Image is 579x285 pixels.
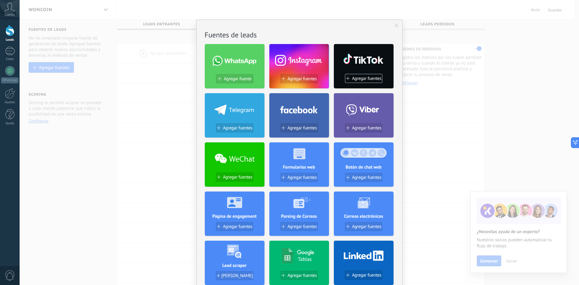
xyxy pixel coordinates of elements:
h4: Correos electrónicos [334,214,394,219]
button: Agregar fuentes [280,123,318,132]
div: WhatsApp [1,78,18,83]
button: Agregar fuentes [345,271,382,280]
h4: Tablas [298,256,312,262]
span: Agregar fuentes [352,175,381,180]
span: Agregar fuentes [287,224,317,229]
button: Agregar fuentes [216,123,253,132]
span: Agregar fuentes [352,125,381,131]
span: Agregar fuentes [352,273,381,278]
span: Agregar fuente [224,76,251,81]
span: Agregar fuentes [287,175,317,180]
div: Ayuda [1,122,19,125]
span: Agregar fuentes [287,125,317,131]
span: Agregar fuentes [223,224,252,229]
button: Agregar fuentes [345,123,382,132]
button: Agregar fuentes [345,222,382,231]
span: Agregar fuentes [223,125,252,131]
h4: Lead scraper [205,263,264,268]
button: Agregar fuentes [280,173,318,182]
button: [PERSON_NAME] [216,271,253,280]
span: Agregar fuentes [352,224,381,229]
button: Agregar fuentes [345,173,382,182]
h4: Formularios web [269,164,329,170]
button: Agregar fuentes [280,222,318,231]
span: Agregar fuentes [287,76,317,81]
button: Agregar fuente [216,74,253,83]
button: Agregar fuentes [216,173,253,182]
div: Ajustes [1,100,19,104]
span: Agregar fuentes [223,175,252,180]
button: Agregar fuentes [280,271,318,280]
h4: Página de engagement [205,214,264,219]
div: Leads [1,38,19,42]
button: Agregar fuentes [216,222,253,231]
h2: Fuentes de leads [205,30,394,40]
button: Agregar fuentes [345,74,382,83]
span: [PERSON_NAME] [221,273,253,278]
h4: Parsing de Correos [269,214,329,219]
button: Agregar fuentes [280,74,318,83]
span: Cuenta [5,13,15,17]
span: Agregar fuentes [352,76,381,81]
span: Agregar fuentes [287,273,317,278]
h4: Botón de chat web [334,164,394,170]
div: Chats [1,57,19,61]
